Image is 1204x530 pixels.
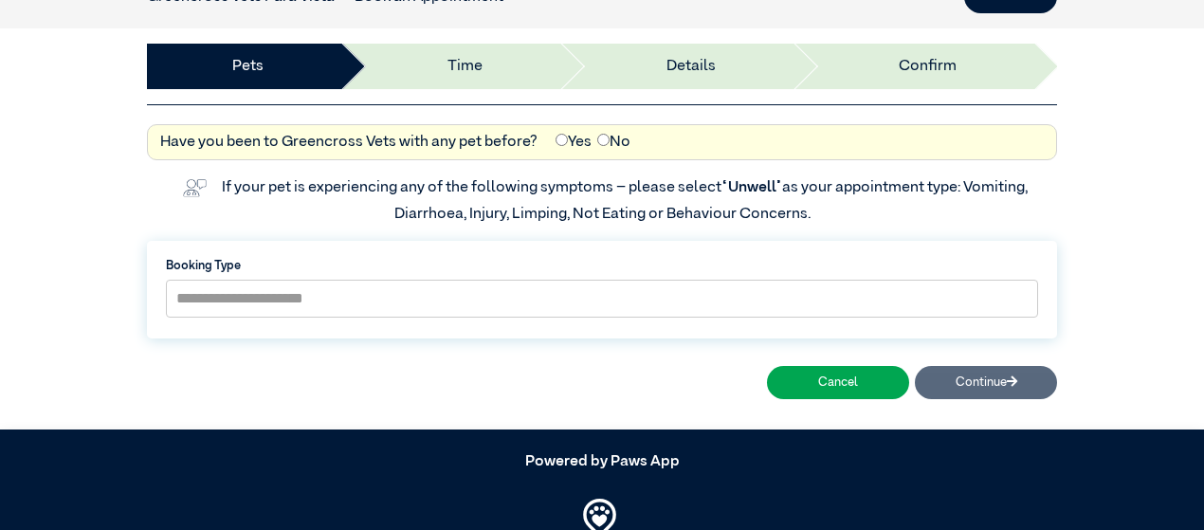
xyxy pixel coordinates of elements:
a: Pets [232,55,264,78]
button: Cancel [767,366,909,399]
img: vet [176,173,212,203]
label: Booking Type [166,257,1038,275]
input: No [597,134,610,146]
label: Have you been to Greencross Vets with any pet before? [160,131,538,154]
label: Yes [556,131,592,154]
h5: Powered by Paws App [147,453,1057,471]
label: No [597,131,630,154]
input: Yes [556,134,568,146]
label: If your pet is experiencing any of the following symptoms – please select as your appointment typ... [222,180,1031,222]
span: “Unwell” [721,180,782,195]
